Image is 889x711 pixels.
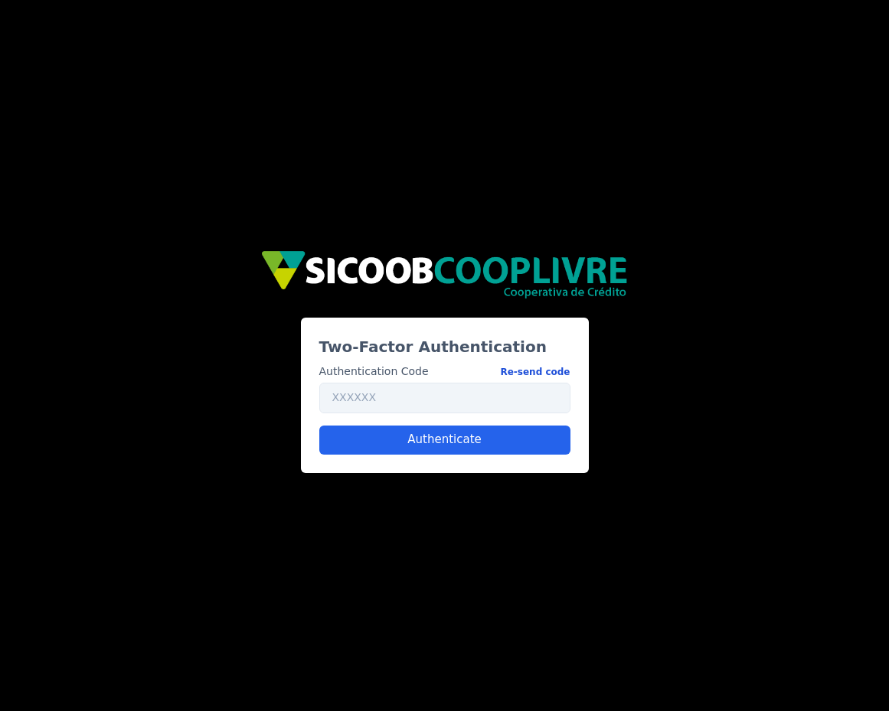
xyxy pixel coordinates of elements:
[260,250,629,299] img: img/sicoob_cooplivre.png
[319,364,570,380] label: Authentication Code
[319,426,570,455] button: Authenticate
[319,383,570,413] input: XXXXXX
[500,364,570,380] button: Authentication Code
[319,336,570,357] h3: Two-Factor Authentication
